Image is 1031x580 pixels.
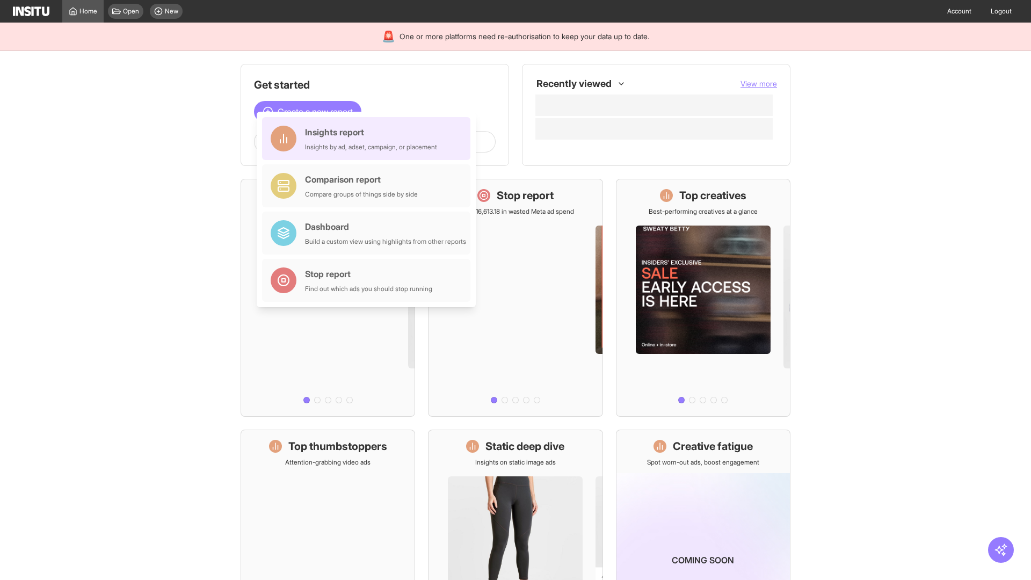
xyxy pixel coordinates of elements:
p: Save £16,613.18 in wasted Meta ad spend [456,207,574,216]
a: Stop reportSave £16,613.18 in wasted Meta ad spend [428,179,602,417]
span: View more [740,79,777,88]
h1: Top creatives [679,188,746,203]
a: Top creativesBest-performing creatives at a glance [616,179,790,417]
span: One or more platforms need re-authorisation to keep your data up to date. [400,31,649,42]
h1: Get started [254,77,496,92]
h1: Top thumbstoppers [288,439,387,454]
p: Attention-grabbing video ads [285,458,371,467]
div: Compare groups of things side by side [305,190,418,199]
div: Find out which ads you should stop running [305,285,432,293]
div: Stop report [305,267,432,280]
img: Logo [13,6,49,16]
h1: Stop report [497,188,554,203]
div: Comparison report [305,173,418,186]
span: Open [123,7,139,16]
p: Best-performing creatives at a glance [649,207,758,216]
p: Insights on static image ads [475,458,556,467]
div: Dashboard [305,220,466,233]
h1: Static deep dive [485,439,564,454]
button: Create a new report [254,101,361,122]
div: Build a custom view using highlights from other reports [305,237,466,246]
span: Home [79,7,97,16]
a: What's live nowSee all active ads instantly [241,179,415,417]
div: 🚨 [382,29,395,44]
div: Insights by ad, adset, campaign, or placement [305,143,437,151]
span: New [165,7,178,16]
div: Insights report [305,126,437,139]
button: View more [740,78,777,89]
span: Create a new report [278,105,353,118]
